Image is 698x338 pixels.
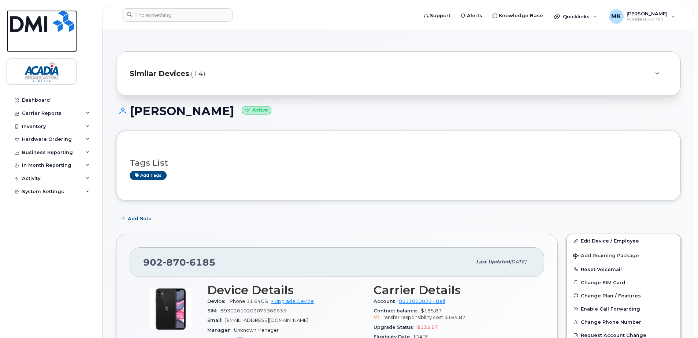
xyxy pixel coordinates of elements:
[567,234,680,247] a: Edit Device / Employee
[130,171,167,180] a: Add tags
[567,248,680,263] button: Add Roaming Package
[567,263,680,276] button: Reset Voicemail
[130,68,189,79] span: Similar Devices
[207,318,225,323] span: Email
[186,257,216,268] span: 6185
[567,315,680,328] button: Change Phone Number
[417,324,438,330] span: $135.87
[116,105,681,117] h1: [PERSON_NAME]
[207,308,220,313] span: SIM
[207,283,365,297] h3: Device Details
[374,308,421,313] span: Contract balance
[381,315,443,320] span: Transfer responsibility cost
[128,215,152,222] span: Add Note
[567,289,680,302] button: Change Plan / Features
[581,293,641,298] span: Change Plan / Features
[191,68,205,79] span: (14)
[374,298,399,304] span: Account
[234,327,279,333] span: Unknown Manager
[567,276,680,289] button: Change SIM Card
[130,158,667,168] h3: Tags List
[476,259,510,264] span: Last updated
[149,287,193,331] img: iPhone_11.jpg
[399,298,445,304] a: 0511060029 - Bell
[229,298,268,304] span: iPhone 11 64GB
[374,308,531,321] span: $185.87
[242,106,271,114] small: Active
[567,302,680,315] button: Enable Call Forwarding
[207,298,229,304] span: Device
[271,298,314,304] a: + Upgrade Device
[445,315,465,320] span: $185.87
[510,259,526,264] span: [DATE]
[143,257,216,268] span: 902
[573,253,639,260] span: Add Roaming Package
[581,306,640,312] span: Enable Call Forwarding
[225,318,308,323] span: [EMAIL_ADDRESS][DOMAIN_NAME]
[207,327,234,333] span: Manager
[374,324,417,330] span: Upgrade Status
[163,257,186,268] span: 870
[374,283,531,297] h3: Carrier Details
[116,212,158,225] button: Add Note
[220,308,286,313] span: 89302610203079366635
